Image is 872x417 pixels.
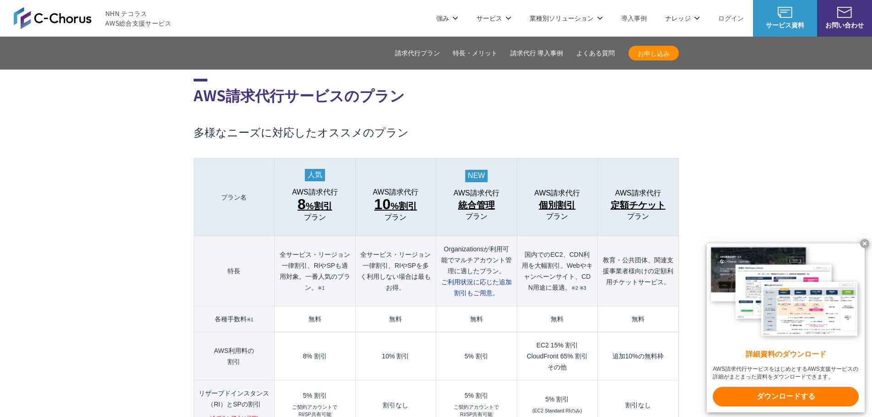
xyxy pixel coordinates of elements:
a: よくある質問 [576,49,615,58]
p: 強み [436,13,458,23]
span: 10 [374,196,391,212]
a: AWS請求代行 統合管理プラン [441,189,512,221]
td: 5% 割引 [436,332,517,380]
img: お問い合わせ [837,7,852,18]
span: ご利用状況に応じた [441,278,512,297]
x-t: ダウンロードする [713,387,859,406]
span: AWS請求代行 [534,189,580,197]
small: ※2 ※3 [571,285,586,291]
div: 5% 割引 [522,396,593,402]
a: AWS請求代行 個別割引プラン [522,189,593,221]
p: ナレッジ [665,13,700,23]
h3: 多様なニーズに対応したオススメのプラン [194,124,679,140]
th: 国内でのEC2、CDN利用を大幅割引。Webやキャンペーンサイト、CDN用途に最適。 [517,236,597,306]
a: 特長・メリット [453,49,498,58]
a: AWS請求代行 8%割引 プラン [279,188,350,222]
td: EC2 15% 割引 CloudFront 65% 割引 その他 [517,332,597,380]
h2: AWS請求代行サービスのプラン [194,79,679,106]
p: サービス [477,13,511,23]
a: お申し込み [628,46,679,60]
span: プラン [627,212,649,221]
span: 統合管理 [458,198,495,212]
td: 無料 [355,306,436,332]
span: 8 [298,196,306,212]
th: AWS利用料の 割引 [194,332,275,380]
small: (EC2 Standard RIのみ) [532,407,582,415]
img: AWS総合支援サービス C-Chorus [14,7,92,29]
th: Organizationsが利用可能でマルチアカウント管理に適したプラン。 [436,236,517,306]
td: 10% 割引 [355,332,436,380]
span: 個別割引 [539,198,575,212]
span: AWS請求代行 [373,188,418,196]
span: サービス資料 [753,20,817,30]
th: 各種手数料 [194,306,275,332]
a: 請求代行 導入事例 [510,49,563,58]
td: 無料 [436,306,517,332]
td: 無料 [598,306,678,332]
a: AWS請求代行 10%割引プラン [360,188,431,222]
span: プラン [385,213,406,222]
td: 無料 [275,306,355,332]
th: プラン名 [194,158,275,236]
span: AWS請求代行 [615,189,661,197]
img: AWS総合支援サービス C-Chorus サービス資料 [778,7,792,18]
span: AWS請求代行 [292,188,338,196]
span: NHN テコラス AWS総合支援サービス [105,9,172,28]
a: ログイン [718,13,744,23]
a: AWS総合支援サービス C-Chorus NHN テコラスAWS総合支援サービス [14,7,172,29]
small: ※1 [247,317,254,322]
span: お問い合わせ [817,20,872,30]
th: 全サービス・リージョン一律割引、RIやSPも適用対象。一番人気のプラン。 [275,236,355,306]
p: 業種別ソリューション [530,13,603,23]
div: 5% 割引 [279,392,350,399]
span: 定額チケット [611,198,666,212]
span: プラン [546,212,568,221]
td: 8% 割引 [275,332,355,380]
td: 無料 [517,306,597,332]
small: ※1 [318,285,325,291]
x-t: 詳細資料のダウンロード [713,349,859,360]
a: 導入事例 [621,13,647,23]
span: %割引 [374,197,417,213]
a: 詳細資料のダウンロード AWS請求代行サービスをはじめとするAWS支援サービスの詳細がまとまった資料をダウンロードできます。 ダウンロードする [707,244,865,412]
a: AWS請求代行 定額チケットプラン [602,189,673,221]
span: お申し込み [628,49,679,58]
x-t: AWS請求代行サービスをはじめとするAWS支援サービスの詳細がまとまった資料をダウンロードできます。 [713,365,859,381]
span: AWS請求代行 [454,189,499,197]
span: %割引 [298,197,332,213]
span: プラン [466,212,487,221]
td: 追加10%の無料枠 [598,332,678,380]
th: 特長 [194,236,275,306]
div: 5% 割引 [441,392,512,399]
th: 教育・公共団体、関連支援事業者様向けの定額利用チケットサービス。 [598,236,678,306]
a: 請求代行プラン [395,49,440,58]
th: 全サービス・リージョン一律割引、RIやSPを多く利用しない場合は最もお得。 [355,236,436,306]
span: プラン [304,213,326,222]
